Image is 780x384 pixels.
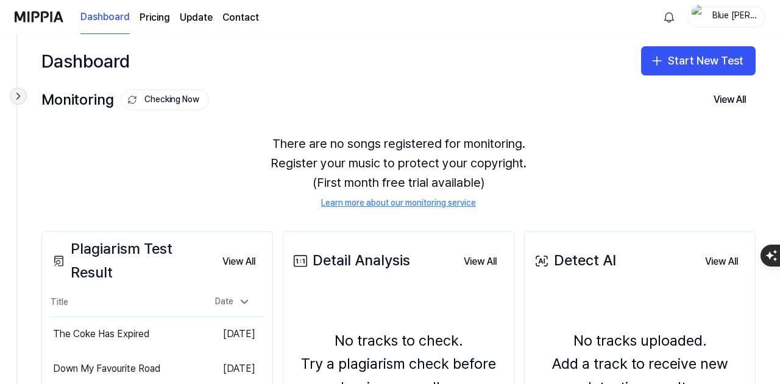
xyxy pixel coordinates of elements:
div: Plagiarism Test Result [49,237,213,284]
a: Update [180,10,213,25]
button: Start New Test [641,46,756,75]
a: View All [695,248,748,274]
a: Contact [222,10,259,25]
button: Checking Now [121,89,209,110]
button: View All [695,250,748,274]
button: View All [704,88,756,112]
div: Detail Analysis [291,249,410,272]
a: View All [213,248,265,274]
div: Detect AI [532,249,616,272]
button: View All [454,250,506,274]
button: View All [213,250,265,274]
div: Blue [PERSON_NAME] [710,10,757,23]
img: profile [692,5,706,29]
div: Dashboard [41,46,130,75]
div: The Coke Has Expired [53,327,149,341]
div: Monitoring [41,88,209,111]
div: Down My Favourite Road [53,361,160,376]
a: Dashboard [80,1,130,34]
th: Title [49,288,200,317]
img: 알림 [662,10,676,24]
div: Date [210,292,255,312]
a: Pricing [140,10,170,25]
a: Learn more about our monitoring service [321,197,476,209]
div: There are no songs registered for monitoring. Register your music to protect your copyright. (Fir... [41,119,756,224]
td: [DATE] [200,317,265,352]
a: View All [454,248,506,274]
button: profileBlue [PERSON_NAME] [687,7,765,27]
